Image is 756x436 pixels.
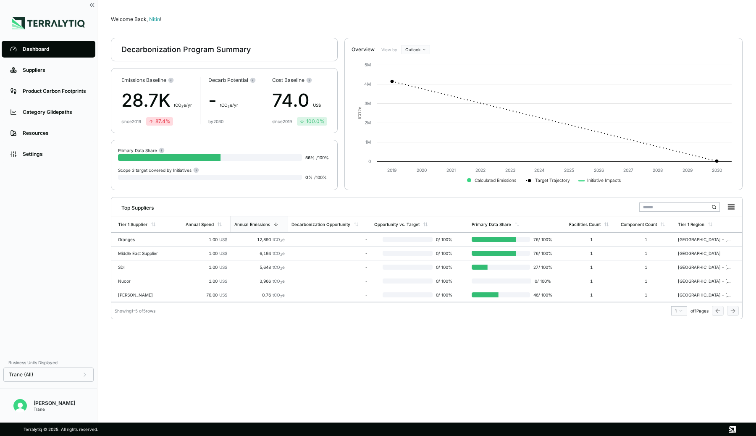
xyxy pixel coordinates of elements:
[219,278,227,284] span: US$
[272,87,327,114] div: 74.0
[118,265,172,270] div: SDI
[530,251,552,256] span: 76 / 100 %
[234,292,285,297] div: 0.76
[291,265,367,270] div: -
[352,46,375,53] div: Overview
[186,222,214,227] div: Annual Spend
[186,265,227,270] div: 1.00
[121,77,192,84] div: Emissions Baseline
[273,265,285,270] span: tCO e
[291,292,367,297] div: -
[111,16,743,23] div: Welcome Back,
[280,253,282,257] sub: 2
[690,308,709,313] span: of 1 Pages
[208,119,223,124] div: by 2030
[23,46,87,53] div: Dashboard
[23,88,87,95] div: Product Carbon Footprints
[678,222,704,227] div: Tier 1 Region
[368,159,371,164] text: 0
[621,265,671,270] div: 1
[621,278,671,284] div: 1
[365,120,371,125] text: 2M
[228,105,230,108] sub: 2
[23,151,87,158] div: Settings
[587,178,621,183] text: Initiative Impacts
[219,292,227,297] span: US$
[174,102,192,108] span: t CO e/yr
[234,278,285,284] div: 3,966
[569,292,614,297] div: 1
[186,278,227,284] div: 1.00
[208,87,256,114] div: -
[621,251,671,256] div: 1
[569,237,614,242] div: 1
[569,251,614,256] div: 1
[417,168,427,173] text: 2020
[118,147,165,153] div: Primary Data Share
[678,237,732,242] div: [GEOGRAPHIC_DATA] - [US_STATE]
[433,292,455,297] span: 0 / 100 %
[280,281,282,284] sub: 2
[291,278,367,284] div: -
[299,118,325,125] div: 100.0 %
[365,101,371,106] text: 3M
[10,396,30,416] button: Open user button
[530,237,552,242] span: 76 / 100 %
[234,237,285,242] div: 12,890
[402,45,430,54] button: Outlook
[23,130,87,137] div: Resources
[220,102,238,108] span: t CO e/yr
[623,168,633,173] text: 2027
[374,222,420,227] div: Opportunity vs. Target
[280,239,282,243] sub: 2
[305,155,315,160] span: 56 %
[365,139,371,144] text: 1M
[387,168,396,173] text: 2019
[305,175,312,180] span: 0 %
[594,168,604,173] text: 2026
[531,278,552,284] span: 0 / 100 %
[12,17,85,29] img: Logo
[273,278,285,284] span: tCO e
[149,118,171,125] div: 87.4 %
[273,251,285,256] span: tCO e
[118,278,172,284] div: Nucor
[653,168,663,173] text: 2028
[273,237,285,242] span: tCO e
[530,265,552,270] span: 27 / 100 %
[23,109,87,116] div: Category Glidepaths
[280,294,282,298] sub: 2
[621,237,671,242] div: 1
[272,77,327,84] div: Cost Baseline
[621,222,657,227] div: Component Count
[23,67,87,74] div: Suppliers
[9,371,33,378] span: Trane (All)
[118,251,172,256] div: Middle East Supplier
[34,407,75,412] div: Trane
[365,62,371,67] text: 5M
[219,251,227,256] span: US$
[505,168,515,173] text: 2023
[186,292,227,297] div: 70.00
[569,278,614,284] div: 1
[357,109,362,112] tspan: 2
[291,222,350,227] div: Decarbonization Opportunity
[621,292,671,297] div: 1
[121,87,192,114] div: 28.7K
[160,16,161,22] span: !
[472,222,511,227] div: Primary Data Share
[433,278,455,284] span: 0 / 100 %
[569,265,614,270] div: 1
[115,201,154,211] div: Top Suppliers
[433,251,455,256] span: 0 / 100 %
[186,251,227,256] div: 1.00
[475,178,516,183] text: Calculated Emissions
[569,222,601,227] div: Facilities Count
[364,81,371,87] text: 4M
[272,119,292,124] div: since 2019
[682,168,693,173] text: 2029
[219,237,227,242] span: US$
[186,237,227,242] div: 1.00
[678,265,732,270] div: [GEOGRAPHIC_DATA] - [US_STATE]
[121,119,141,124] div: since 2019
